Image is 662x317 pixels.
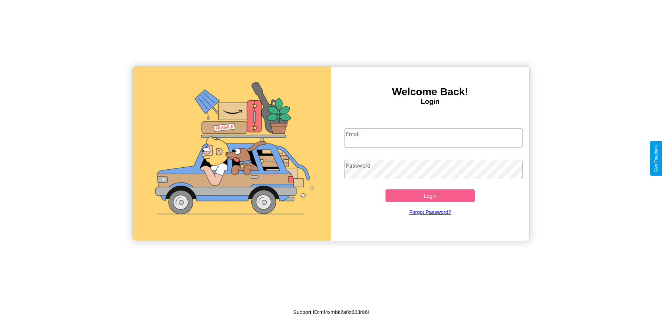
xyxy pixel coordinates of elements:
[341,202,520,222] a: Forgot Password?
[293,307,369,317] p: Support ID: mf4xmbk2afkt603r06l
[331,86,529,98] h3: Welcome Back!
[385,189,475,202] button: Login
[133,67,331,241] img: gif
[331,98,529,106] h4: Login
[654,145,659,172] div: Give Feedback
